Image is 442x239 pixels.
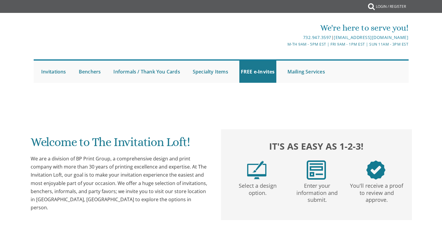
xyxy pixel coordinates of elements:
img: step2.png [307,160,326,180]
a: FREE e-Invites [239,61,276,83]
div: We are a division of BP Print Group, a comprehensive design and print company with more than 30 y... [31,155,209,212]
h1: Welcome to The Invitation Loft! [31,136,209,153]
img: step3.png [366,160,385,180]
a: 732.947.3597 [303,34,331,40]
p: You'll receive a proof to review and approve. [348,180,405,204]
a: [EMAIL_ADDRESS][DOMAIN_NAME] [334,34,408,40]
p: Enter your information and submit. [289,180,346,204]
a: Benchers [77,61,103,83]
a: Specialty Items [191,61,230,83]
div: | [159,34,408,41]
a: Informals / Thank You Cards [112,61,181,83]
a: Mailing Services [286,61,327,83]
p: Select a design option. [229,180,286,197]
a: Invitations [40,61,68,83]
img: step1.png [247,160,266,180]
div: M-Th 9am - 5pm EST | Fri 9am - 1pm EST | Sun 11am - 3pm EST [159,41,408,47]
h2: It's as easy as 1-2-3! [227,139,406,153]
div: We're here to serve you! [159,22,408,34]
